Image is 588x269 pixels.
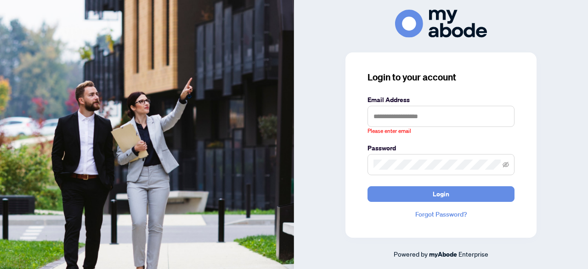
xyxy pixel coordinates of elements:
[394,250,428,258] span: Powered by
[367,127,411,136] span: Please enter email
[367,71,514,84] h3: Login to your account
[458,250,488,258] span: Enterprise
[429,249,457,259] a: myAbode
[367,95,514,105] label: Email Address
[395,10,487,38] img: ma-logo
[503,161,509,168] span: eye-invisible
[367,143,514,153] label: Password
[367,186,514,202] button: Login
[433,187,449,201] span: Login
[367,209,514,219] a: Forgot Password?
